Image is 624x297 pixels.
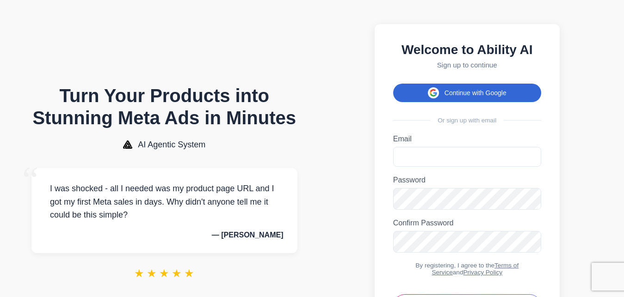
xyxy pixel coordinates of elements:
span: AI Agentic System [138,140,205,150]
span: ★ [172,267,182,280]
span: ★ [134,267,144,280]
p: Sign up to continue [393,61,541,69]
span: ★ [159,267,169,280]
a: Terms of Service [432,262,519,276]
span: ★ [184,267,194,280]
label: Confirm Password [393,219,541,227]
button: Continue with Google [393,84,541,102]
label: Password [393,176,541,184]
p: — [PERSON_NAME] [45,231,284,239]
h2: Welcome to Ability AI [393,42,541,57]
div: Or sign up with email [393,117,541,124]
span: ★ [147,267,157,280]
div: By registering, I agree to the and [393,262,541,276]
h1: Turn Your Products into Stunning Meta Ads in Minutes [31,85,297,129]
p: I was shocked - all I needed was my product page URL and I got my first Meta sales in days. Why d... [45,182,284,222]
img: AI Agentic System Logo [123,140,132,149]
a: Privacy Policy [463,269,502,276]
label: Email [393,135,541,143]
span: “ [22,159,39,201]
